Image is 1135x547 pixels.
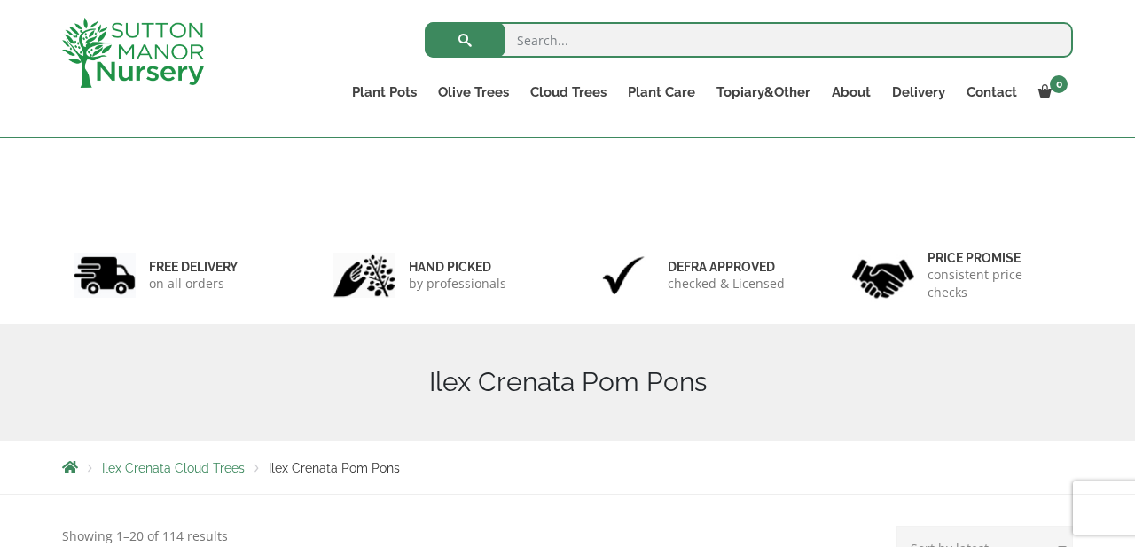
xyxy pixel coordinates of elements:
h1: Ilex Crenata Pom Pons [62,366,1073,398]
h6: FREE DELIVERY [149,259,238,275]
a: Ilex Crenata Cloud Trees [102,461,245,475]
p: consistent price checks [928,266,1062,301]
h6: Defra approved [668,259,785,275]
a: Topiary&Other [706,80,821,105]
p: by professionals [409,275,506,293]
img: logo [62,18,204,88]
a: Cloud Trees [520,80,617,105]
span: 0 [1050,75,1068,93]
img: 3.jpg [592,253,654,298]
a: Olive Trees [427,80,520,105]
a: 0 [1028,80,1073,105]
p: checked & Licensed [668,275,785,293]
a: Delivery [881,80,956,105]
img: 1.jpg [74,253,136,298]
h6: hand picked [409,259,506,275]
img: 2.jpg [333,253,395,298]
img: 4.jpg [852,248,914,302]
a: Plant Care [617,80,706,105]
h6: Price promise [928,250,1062,266]
p: Showing 1–20 of 114 results [62,526,228,547]
p: on all orders [149,275,238,293]
input: Search... [425,22,1073,58]
a: About [821,80,881,105]
a: Plant Pots [341,80,427,105]
nav: Breadcrumbs [62,460,1073,474]
a: Contact [956,80,1028,105]
span: Ilex Crenata Pom Pons [269,461,400,475]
